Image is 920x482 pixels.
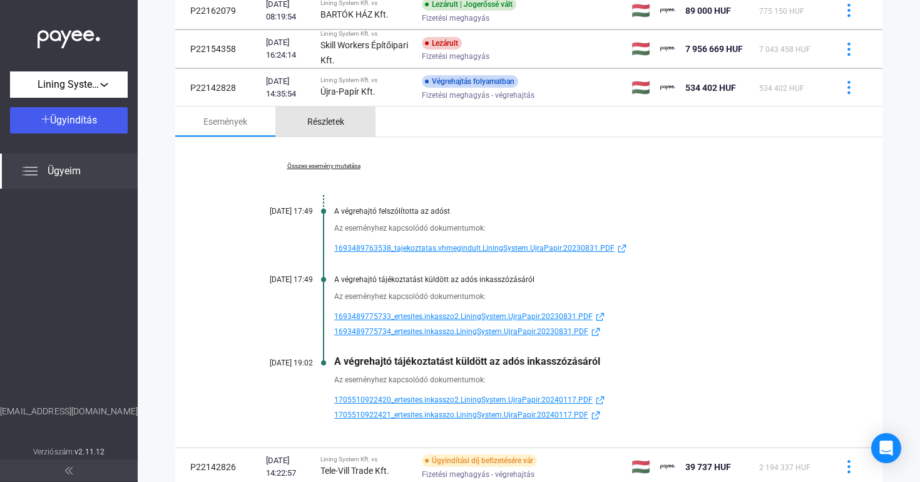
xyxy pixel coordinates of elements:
[320,40,408,65] strong: Skill Workers Építőipari Kft.
[334,309,593,324] span: 1693489775733_ertesites.inkasszo2.LiningSystem.UjraPapir.20230831.PDF
[334,374,820,386] div: Az eseményhez kapcsolódó dokumentumok:
[320,86,376,97] strong: Újra-Papír Kft.
[626,69,655,107] td: 🇭🇺
[422,49,489,64] span: Fizetési meghagyás
[334,275,820,284] div: A végrehajtó tájékoztatást küldött az adós inkasszózásáról
[685,83,736,93] span: 534 402 HUF
[759,463,810,472] span: 2 194 337 HUF
[334,392,820,407] a: 1705510922420_ertesites.inkasszo2.LiningSystem.UjraPapir.20240117.PDFexternal-link-blue
[266,36,310,61] div: [DATE] 16:24:14
[320,30,412,38] div: Lining System Kft. vs
[50,114,97,126] span: Ügyindítás
[759,7,804,16] span: 775 150 HUF
[422,11,489,26] span: Fizetési meghagyás
[334,324,820,339] a: 1693489775734_ertesites.inkasszo.LiningSystem.UjraPapir.20230831.PDFexternal-link-blue
[660,459,675,474] img: payee-logo
[334,407,588,422] span: 1705510922421_ertesites.inkasszo.LiningSystem.UjraPapir.20240117.PDF
[38,23,100,49] img: white-payee-white-dot.svg
[320,9,389,19] strong: BARTÓK HÁZ Kft.
[38,77,100,92] span: Lining System Kft.
[836,75,862,101] button: more-blue
[660,41,675,56] img: payee-logo
[422,37,462,50] div: Lezárult
[685,462,731,472] span: 39 737 HUF
[759,84,804,93] span: 534 402 HUF
[238,275,313,284] div: [DATE] 17:49
[334,207,820,216] div: A végrehajtó felszólította az adóst
[203,114,247,129] div: Események
[334,355,820,367] div: A végrehajtó tájékoztatást küldött az adós inkasszózásáról
[65,467,73,474] img: arrow-double-left-grey.svg
[593,396,608,405] img: external-link-blue
[334,241,615,256] span: 1693489763538_tajekoztatas.vhmegindult.LiningSystem.UjraPapir.20230831.PDF
[320,456,412,463] div: Lining System Kft. vs
[842,81,856,94] img: more-blue
[10,71,128,98] button: Lining System Kft.
[836,36,862,62] button: more-blue
[74,448,105,456] strong: v2.11.12
[685,6,731,16] span: 89 000 HUF
[334,309,820,324] a: 1693489775733_ertesites.inkasszo2.LiningSystem.UjraPapir.20230831.PDFexternal-link-blue
[626,30,655,68] td: 🇭🇺
[334,324,588,339] span: 1693489775734_ertesites.inkasszo.LiningSystem.UjraPapir.20230831.PDF
[842,460,856,473] img: more-blue
[871,433,901,463] div: Open Intercom Messenger
[266,75,310,100] div: [DATE] 14:35:54
[660,3,675,18] img: payee-logo
[422,454,537,467] div: Ügyindítási díj befizetésére vár
[10,107,128,134] button: Ügyindítás
[320,466,389,476] strong: Tele-Vill Trade Kft.
[334,392,593,407] span: 1705510922420_ertesites.inkasszo2.LiningSystem.UjraPapir.20240117.PDF
[175,69,261,107] td: P22142828
[842,4,856,17] img: more-blue
[842,43,856,56] img: more-blue
[238,162,409,170] a: Összes esemény mutatása
[238,207,313,216] div: [DATE] 17:49
[334,290,820,303] div: Az eseményhez kapcsolódó dokumentumok:
[615,244,630,253] img: external-link-blue
[422,467,534,482] span: Fizetési meghagyás - végrehajtás
[175,30,261,68] td: P22154358
[48,164,81,179] span: Ügyeim
[422,75,518,88] div: Végrehajtás folyamatban
[334,222,820,234] div: Az eseményhez kapcsolódó dokumentumok:
[266,454,310,479] div: [DATE] 14:22:57
[320,76,412,84] div: Lining System Kft. vs
[238,359,313,367] div: [DATE] 19:02
[660,80,675,95] img: payee-logo
[588,411,603,420] img: external-link-blue
[334,407,820,422] a: 1705510922421_ertesites.inkasszo.LiningSystem.UjraPapir.20240117.PDFexternal-link-blue
[307,114,344,129] div: Részletek
[836,454,862,480] button: more-blue
[593,312,608,322] img: external-link-blue
[588,327,603,337] img: external-link-blue
[334,241,820,256] a: 1693489763538_tajekoztatas.vhmegindult.LiningSystem.UjraPapir.20230831.PDFexternal-link-blue
[759,45,810,54] span: 7 043 458 HUF
[422,88,534,103] span: Fizetési meghagyás - végrehajtás
[23,164,38,179] img: list.svg
[685,44,743,54] span: 7 956 669 HUF
[41,115,50,123] img: plus-white.svg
